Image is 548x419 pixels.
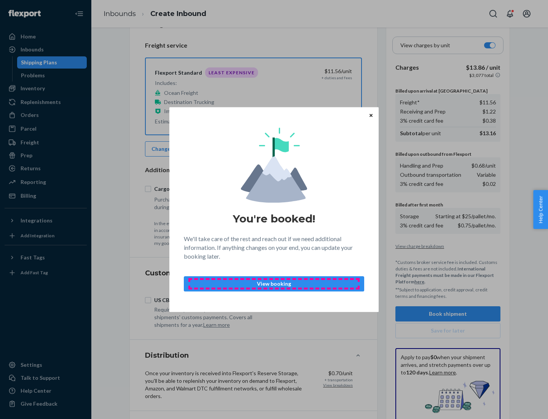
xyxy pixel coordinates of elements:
p: View booking [190,280,358,288]
button: View booking [184,276,364,291]
h1: You're booked! [233,212,315,225]
p: We'll take care of the rest and reach out if we need additional information. If anything changes ... [184,235,364,261]
img: svg+xml,%3Csvg%20viewBox%3D%220%200%20174%20197%22%20fill%3D%22none%22%20xmlns%3D%22http%3A%2F%2F... [241,128,307,203]
button: Close [367,111,375,119]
